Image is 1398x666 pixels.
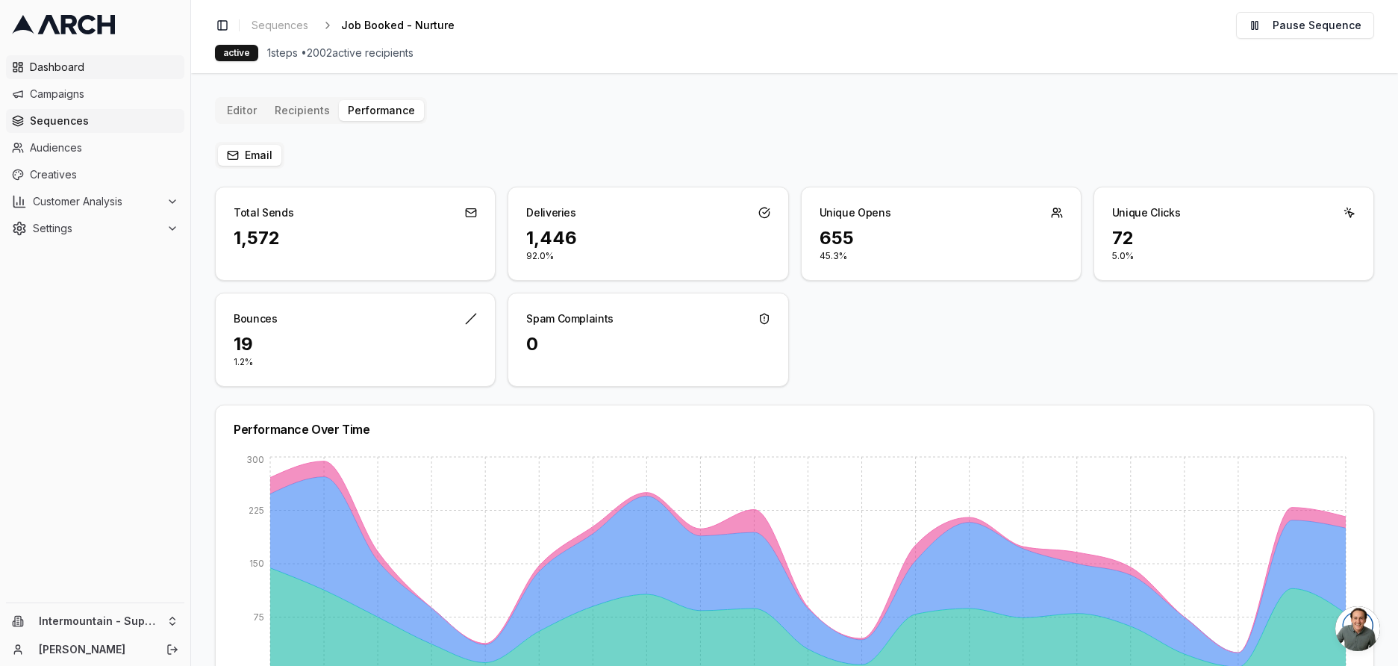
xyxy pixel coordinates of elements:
[820,250,1063,262] p: 45.3%
[341,18,455,33] span: Job Booked - Nurture
[1335,606,1380,651] div: Open chat
[246,15,314,36] a: Sequences
[253,611,264,623] tspan: 75
[6,136,184,160] a: Audiences
[39,614,160,628] span: Intermountain - Superior Water & Air
[234,423,1355,435] div: Performance Over Time
[6,217,184,240] button: Settings
[6,55,184,79] a: Dashboard
[33,221,160,236] span: Settings
[234,205,293,220] div: Total Sends
[266,100,339,121] button: Recipients
[6,190,184,214] button: Customer Analysis
[6,109,184,133] a: Sequences
[218,100,266,121] button: Editor
[162,639,183,660] button: Log out
[234,332,477,356] div: 19
[33,194,160,209] span: Customer Analysis
[526,332,770,356] div: 0
[218,145,281,166] button: Email
[1112,205,1180,220] div: Unique Clicks
[246,454,264,465] tspan: 300
[246,15,478,36] nav: breadcrumb
[249,558,264,569] tspan: 150
[1112,250,1355,262] p: 5.0%
[339,100,424,121] button: Performance
[526,226,770,250] div: 1,446
[6,82,184,106] a: Campaigns
[30,113,178,128] span: Sequences
[39,642,150,657] a: [PERSON_NAME]
[249,505,264,516] tspan: 225
[234,226,477,250] div: 1,572
[215,45,258,61] div: active
[1236,12,1374,39] button: Pause Sequence
[252,18,308,33] span: Sequences
[820,226,1063,250] div: 655
[1112,226,1355,250] div: 72
[234,356,477,368] p: 1.2%
[267,46,414,60] span: 1 steps • 2002 active recipients
[6,609,184,633] button: Intermountain - Superior Water & Air
[30,87,178,102] span: Campaigns
[6,163,184,187] a: Creatives
[30,167,178,182] span: Creatives
[526,250,770,262] p: 92.0%
[30,60,178,75] span: Dashboard
[526,311,614,326] div: Spam Complaints
[30,140,178,155] span: Audiences
[234,311,278,326] div: Bounces
[526,205,576,220] div: Deliveries
[820,205,891,220] div: Unique Opens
